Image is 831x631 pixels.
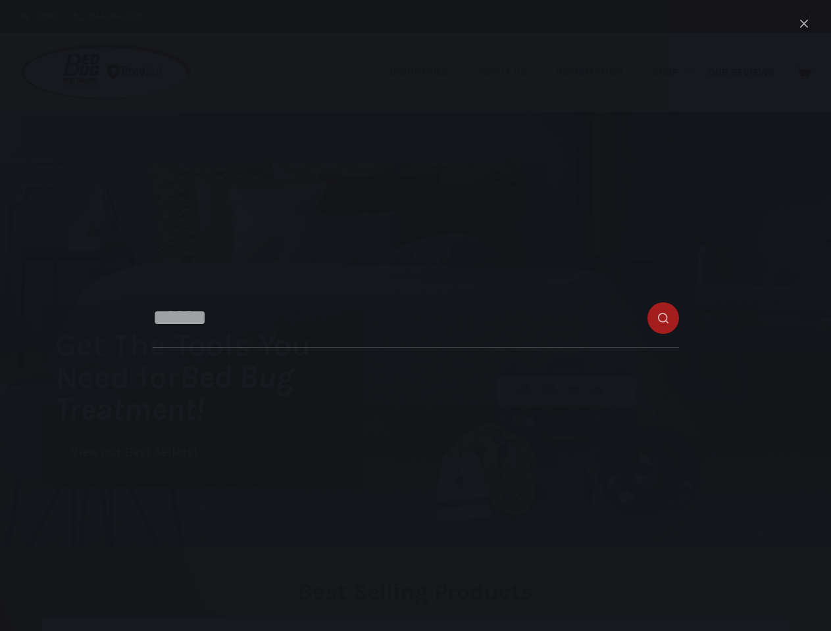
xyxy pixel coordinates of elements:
[548,33,644,112] a: Information
[71,446,197,459] span: View our Best Sellers!
[55,438,213,467] a: View our Best Sellers!
[55,329,362,425] h1: Get The Tools You Need for
[55,358,293,428] i: Bed Bug Treatment!
[644,33,699,112] a: Shop
[382,33,783,112] nav: Primary
[41,580,790,603] h2: Best Selling Products
[801,12,811,22] button: Search
[11,5,50,45] button: Open LiveChat chat widget
[469,33,547,112] a: About Us
[382,33,469,112] a: Industries
[20,43,192,102] img: Prevsol/Bed Bug Heat Doctor
[699,33,783,112] a: Our Reviews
